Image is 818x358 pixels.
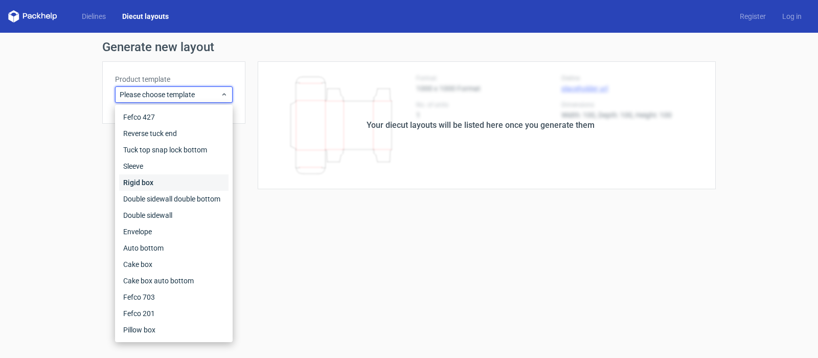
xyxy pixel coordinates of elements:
[119,322,229,338] div: Pillow box
[119,305,229,322] div: Fefco 201
[119,125,229,142] div: Reverse tuck end
[102,41,716,53] h1: Generate new layout
[119,256,229,273] div: Cake box
[74,11,114,21] a: Dielines
[119,273,229,289] div: Cake box auto bottom
[367,119,595,131] div: Your diecut layouts will be listed here once you generate them
[119,142,229,158] div: Tuck top snap lock bottom
[732,11,774,21] a: Register
[119,289,229,305] div: Fefco 703
[119,191,229,207] div: Double sidewall double bottom
[119,207,229,223] div: Double sidewall
[119,223,229,240] div: Envelope
[114,11,177,21] a: Diecut layouts
[774,11,810,21] a: Log in
[120,89,220,100] span: Please choose template
[119,158,229,174] div: Sleeve
[119,240,229,256] div: Auto bottom
[119,174,229,191] div: Rigid box
[115,74,233,84] label: Product template
[119,109,229,125] div: Fefco 427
